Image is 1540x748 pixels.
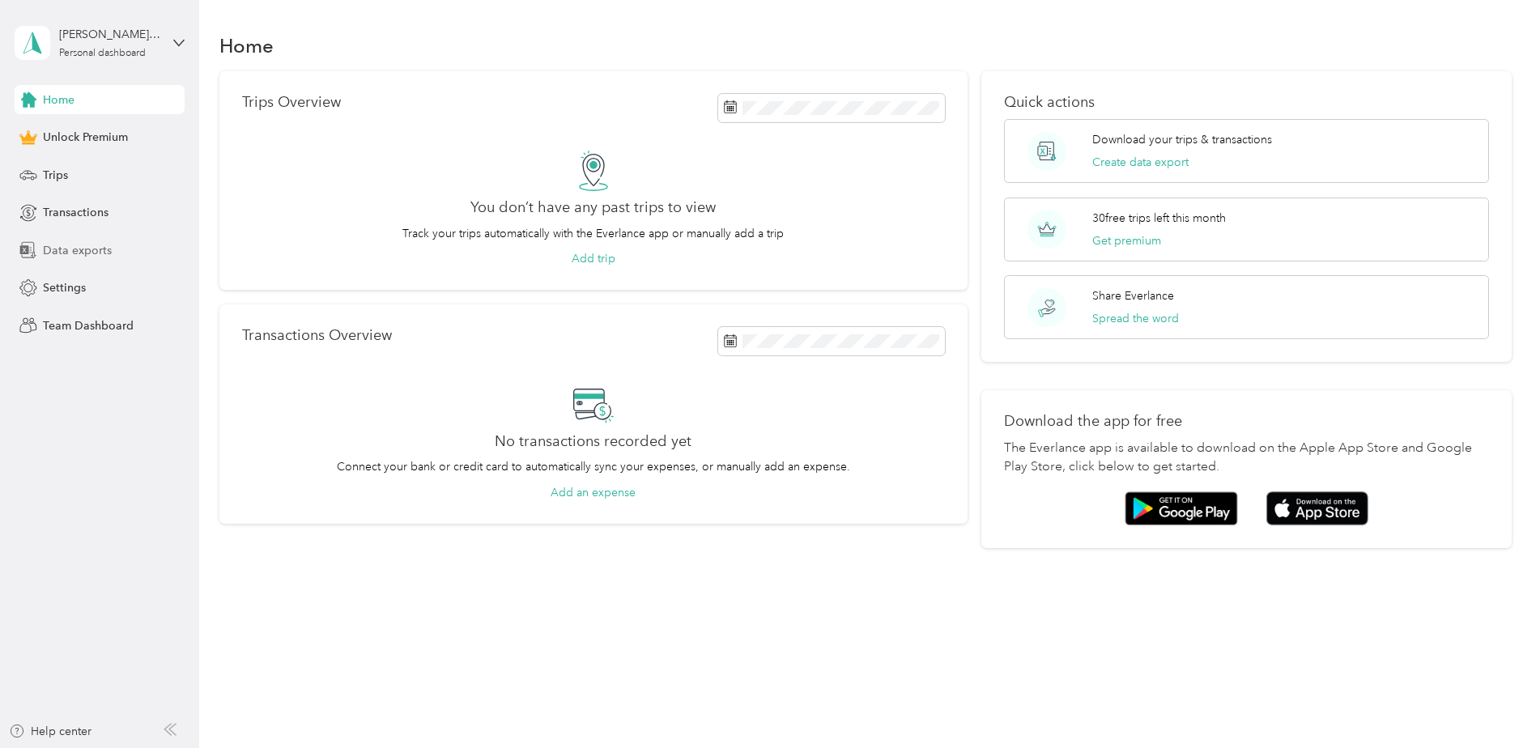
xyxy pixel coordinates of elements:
[495,433,691,450] h2: No transactions recorded yet
[219,37,274,54] h1: Home
[43,204,108,221] span: Transactions
[1092,310,1179,327] button: Spread the word
[43,317,134,334] span: Team Dashboard
[43,242,112,259] span: Data exports
[242,327,392,344] p: Transactions Overview
[1092,210,1226,227] p: 30 free trips left this month
[1092,287,1174,304] p: Share Everlance
[1004,94,1489,111] p: Quick actions
[337,458,850,475] p: Connect your bank or credit card to automatically sync your expenses, or manually add an expense.
[59,49,146,58] div: Personal dashboard
[1092,154,1189,171] button: Create data export
[59,26,160,43] div: [PERSON_NAME][EMAIL_ADDRESS][DOMAIN_NAME]
[1092,131,1272,148] p: Download your trips & transactions
[9,723,91,740] button: Help center
[572,250,615,267] button: Add trip
[1004,413,1489,430] p: Download the app for free
[1266,491,1368,526] img: App store
[470,199,716,216] h2: You don’t have any past trips to view
[1125,491,1238,525] img: Google play
[1004,439,1489,478] p: The Everlance app is available to download on the Apple App Store and Google Play Store, click be...
[402,225,784,242] p: Track your trips automatically with the Everlance app or manually add a trip
[551,484,636,501] button: Add an expense
[43,129,128,146] span: Unlock Premium
[43,279,86,296] span: Settings
[43,91,74,108] span: Home
[43,167,68,184] span: Trips
[1092,232,1161,249] button: Get premium
[1449,657,1540,748] iframe: Everlance-gr Chat Button Frame
[242,94,341,111] p: Trips Overview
